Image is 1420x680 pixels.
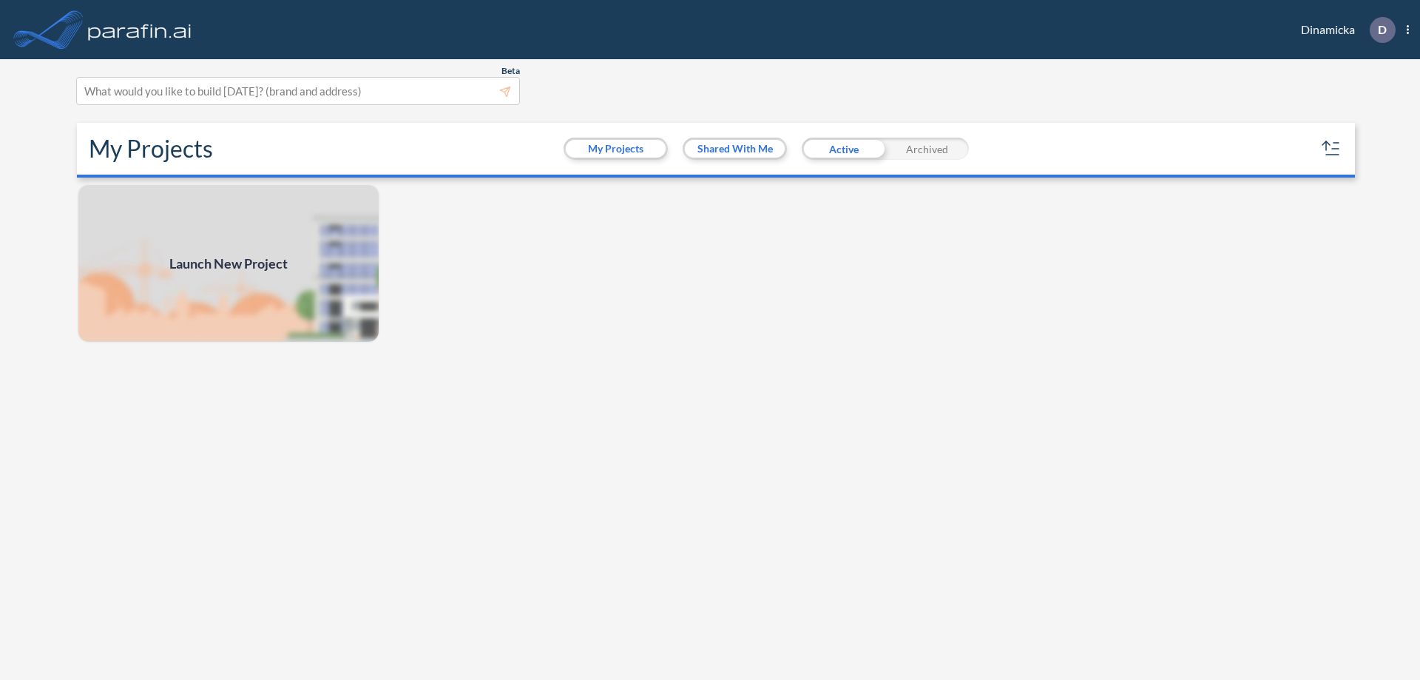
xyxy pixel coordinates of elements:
[89,135,213,163] h2: My Projects
[885,138,969,160] div: Archived
[1319,137,1343,161] button: sort
[77,184,380,343] a: Launch New Project
[85,15,195,44] img: logo
[77,184,380,343] img: add
[501,65,520,77] span: Beta
[566,140,666,158] button: My Projects
[169,254,288,274] span: Launch New Project
[1279,17,1409,43] div: Dinamicka
[802,138,885,160] div: Active
[685,140,785,158] button: Shared With Me
[1378,23,1387,36] p: D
